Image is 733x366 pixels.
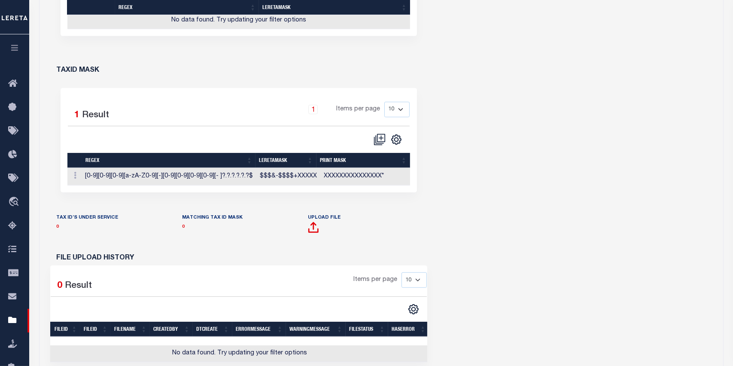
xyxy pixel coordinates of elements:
th: dtCreate: activate to sort column ascending [193,322,232,337]
h6: TAXID MASK [57,67,100,74]
i: travel_explore [8,197,22,208]
a: 1 [308,105,318,114]
th: FileID: activate to sort column ascending [80,322,111,337]
td: [0-9][0-9][0-9][a-zA-Z0-9][-][0-9][0-9][0-9][0-9][- ]?.?.?.?.?.?$ [82,168,257,186]
span: 1 [75,111,80,120]
th: HasError: activate to sort column ascending [388,322,429,337]
th: regex: activate to sort column ascending [82,153,256,168]
th: ErrorMessage: activate to sort column ascending [232,322,286,337]
th: WarningMessage: activate to sort column ascending [286,322,346,337]
td: XXXXXXXXXXXXXXX* [321,168,411,186]
span: Items per page [336,105,380,114]
a: 0 [57,225,59,229]
th: leretamask: activate to sort column ascending [255,153,316,168]
label: TAX ID’S UNDER SERVICE [57,214,119,222]
h6: FILE UPLOAD HISTORY [57,255,421,262]
th: FileName: activate to sort column ascending [111,322,150,337]
td: No data found. Try updating your filter options [67,12,411,29]
a: 0 [182,225,185,229]
th: CreatedBy: activate to sort column ascending [150,322,193,337]
th: FileStatus: activate to sort column ascending [346,322,388,337]
th: Print Mask: activate to sort column ascending [316,153,410,168]
span: Items per page [353,275,397,285]
th: FileID: activate to sort column ascending [50,322,81,337]
label: Result [65,279,92,293]
td: No data found. Try updating your filter options [50,345,429,362]
td: $$$&-$$$$+XXXXX [257,168,321,186]
span: 0 [58,281,63,290]
label: Upload File [308,214,341,222]
label: MATCHING TAX ID MASK [182,214,243,222]
label: Result [82,109,109,122]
